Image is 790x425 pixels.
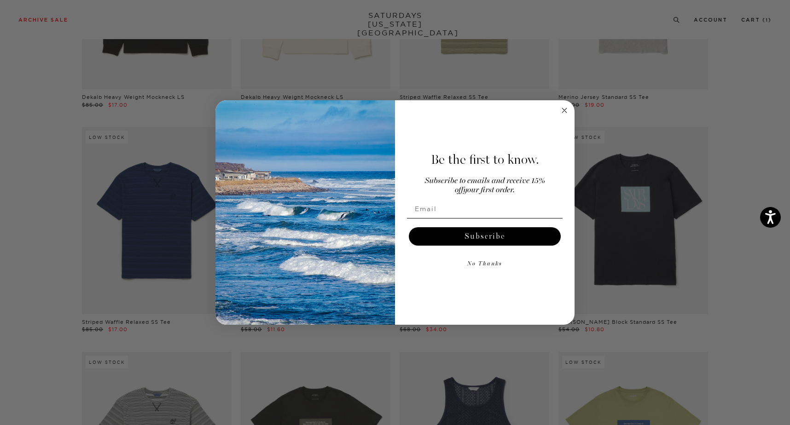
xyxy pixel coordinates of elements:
[559,105,570,116] button: Close dialog
[407,200,563,218] input: Email
[431,152,539,167] span: Be the first to know.
[455,186,463,194] span: off
[407,255,563,273] button: No Thanks
[409,227,561,246] button: Subscribe
[463,186,515,194] span: your first order.
[407,218,563,218] img: underline
[215,100,395,325] img: 125c788d-000d-4f3e-b05a-1b92b2a23ec9.jpeg
[425,177,545,185] span: Subscribe to emails and receive 15%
